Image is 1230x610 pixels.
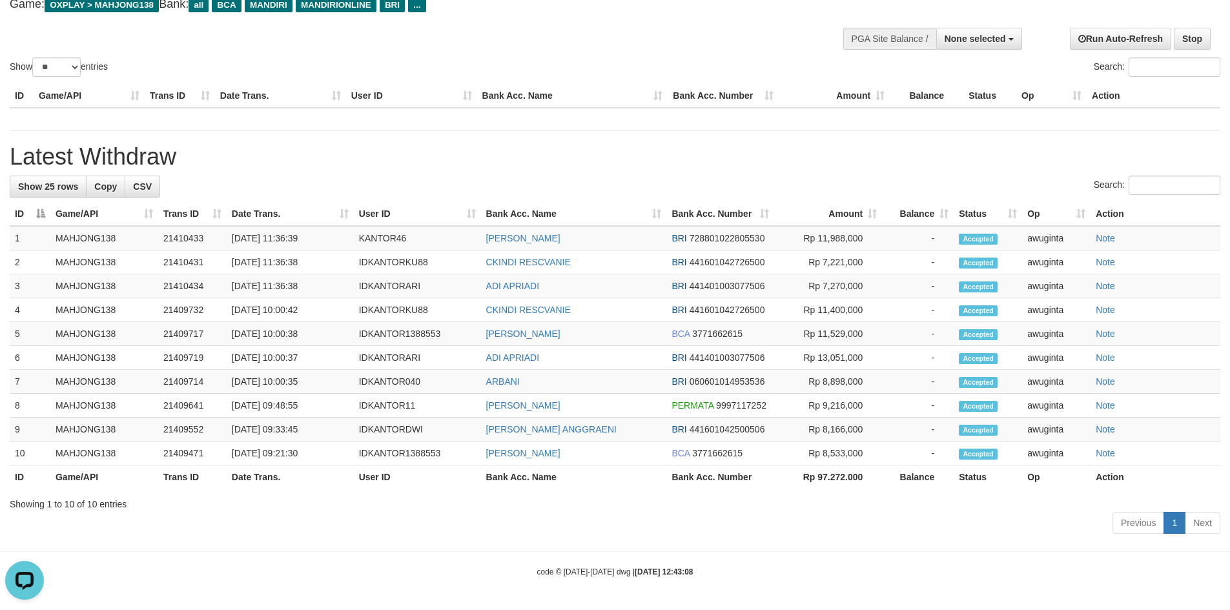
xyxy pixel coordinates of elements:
a: [PERSON_NAME] [486,329,560,339]
label: Search: [1094,176,1220,195]
td: [DATE] 10:00:42 [227,298,354,322]
td: 3 [10,274,50,298]
td: [DATE] 10:00:38 [227,322,354,346]
span: Copy 060601014953536 to clipboard [690,376,765,387]
span: Accepted [959,329,998,340]
td: - [882,298,954,322]
th: Bank Acc. Name: activate to sort column ascending [481,202,667,226]
td: Rp 8,533,000 [774,442,882,465]
td: [DATE] 10:00:35 [227,370,354,394]
td: IDKANTOR040 [354,370,481,394]
td: IDKANTOR1388553 [354,442,481,465]
th: Game/API [50,465,158,489]
a: ARBANI [486,376,520,387]
td: IDKANTORKU88 [354,298,481,322]
td: 21409732 [158,298,227,322]
td: awuginta [1022,226,1091,250]
a: Note [1096,281,1115,291]
a: Copy [86,176,125,198]
th: Bank Acc. Number [666,465,774,489]
span: Copy 441401003077506 to clipboard [690,352,765,363]
input: Search: [1129,176,1220,195]
td: awuginta [1022,250,1091,274]
a: Note [1096,352,1115,363]
a: Show 25 rows [10,176,87,198]
td: IDKANTOR1388553 [354,322,481,346]
small: code © [DATE]-[DATE] dwg | [537,567,693,576]
td: 2 [10,250,50,274]
td: MAHJONG138 [50,394,158,418]
button: None selected [936,28,1022,50]
th: ID [10,465,50,489]
td: [DATE] 09:33:45 [227,418,354,442]
span: Show 25 rows [18,181,78,192]
td: Rp 11,988,000 [774,226,882,250]
td: Rp 7,221,000 [774,250,882,274]
span: BRI [671,305,686,315]
td: - [882,322,954,346]
a: Note [1096,329,1115,339]
th: Trans ID: activate to sort column ascending [158,202,227,226]
td: - [882,274,954,298]
div: Showing 1 to 10 of 10 entries [10,493,1220,511]
th: Date Trans. [227,465,354,489]
td: MAHJONG138 [50,250,158,274]
td: awuginta [1022,298,1091,322]
td: 21410431 [158,250,227,274]
td: 8 [10,394,50,418]
td: - [882,370,954,394]
select: Showentries [32,57,81,77]
span: Accepted [959,377,998,388]
span: Copy 3771662615 to clipboard [692,448,743,458]
a: CSV [125,176,160,198]
span: Accepted [959,353,998,364]
th: Balance: activate to sort column ascending [882,202,954,226]
th: User ID: activate to sort column ascending [354,202,481,226]
a: Run Auto-Refresh [1070,28,1171,50]
span: BRI [671,281,686,291]
th: Action [1091,465,1220,489]
a: [PERSON_NAME] [486,233,560,243]
span: Accepted [959,234,998,245]
span: Copy 441601042726500 to clipboard [690,305,765,315]
td: MAHJONG138 [50,370,158,394]
th: ID: activate to sort column descending [10,202,50,226]
span: BRI [671,257,686,267]
span: Copy 441601042726500 to clipboard [690,257,765,267]
td: 21409717 [158,322,227,346]
th: Game/API [34,84,145,108]
th: Trans ID [158,465,227,489]
label: Show entries [10,57,108,77]
th: Status [954,465,1022,489]
span: None selected [945,34,1006,44]
a: Note [1096,257,1115,267]
td: [DATE] 09:21:30 [227,442,354,465]
th: Balance [882,465,954,489]
td: Rp 9,216,000 [774,394,882,418]
a: [PERSON_NAME] ANGGRAENI [486,424,617,434]
td: IDKANTORKU88 [354,250,481,274]
a: Note [1096,233,1115,243]
td: MAHJONG138 [50,418,158,442]
a: Note [1096,448,1115,458]
span: Copy 9997117252 to clipboard [716,400,766,411]
a: ADI APRIADI [486,281,539,291]
th: Bank Acc. Number [668,84,779,108]
td: - [882,442,954,465]
th: Action [1087,84,1220,108]
th: Bank Acc. Name [477,84,668,108]
a: CKINDI RESCVANIE [486,257,571,267]
a: Previous [1112,512,1164,534]
td: 21409471 [158,442,227,465]
td: Rp 11,529,000 [774,322,882,346]
td: IDKANTOR11 [354,394,481,418]
label: Search: [1094,57,1220,77]
td: 21409641 [158,394,227,418]
td: 21410434 [158,274,227,298]
th: Status [963,84,1016,108]
a: CKINDI RESCVANIE [486,305,571,315]
td: 21409552 [158,418,227,442]
td: 6 [10,346,50,370]
td: MAHJONG138 [50,298,158,322]
th: Op [1016,84,1087,108]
